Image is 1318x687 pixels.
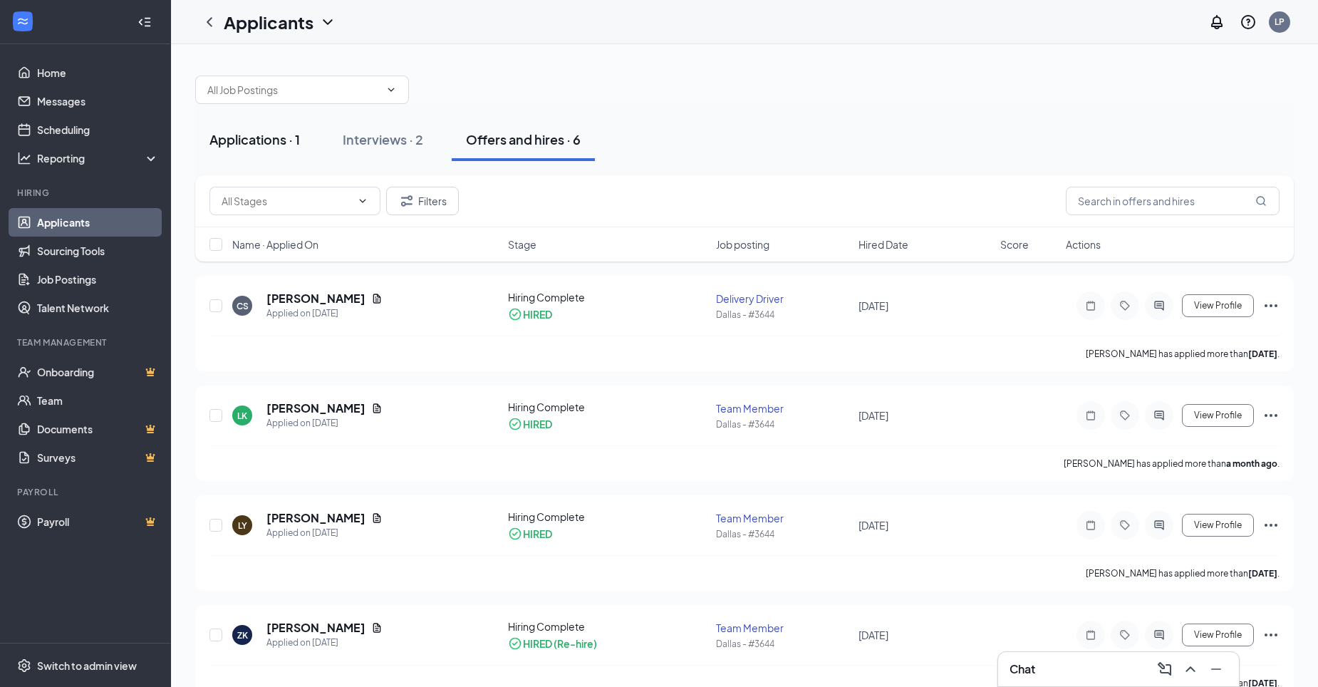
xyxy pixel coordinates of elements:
svg: Notifications [1208,14,1225,31]
div: Team Management [17,336,156,348]
span: [DATE] [858,629,888,641]
div: CS [237,300,249,312]
svg: Tag [1116,520,1133,531]
div: Dallas - #3644 [716,418,849,430]
button: View Profile [1182,514,1254,537]
svg: Note [1082,300,1099,311]
span: Stage [508,237,536,252]
p: [PERSON_NAME] has applied more than . [1086,348,1280,360]
b: a month ago [1226,458,1277,469]
svg: QuestionInfo [1240,14,1257,31]
div: HIRED (Re-hire) [523,636,597,651]
a: SurveysCrown [37,443,159,472]
input: Search in offers and hires [1066,187,1280,215]
h5: [PERSON_NAME] [266,510,365,526]
svg: ActiveChat [1151,300,1168,311]
p: [PERSON_NAME] has applied more than . [1086,567,1280,579]
button: ComposeMessage [1153,658,1176,681]
svg: Tag [1116,629,1133,641]
div: Reporting [37,151,160,165]
svg: Tag [1116,300,1133,311]
input: All Stages [222,193,351,209]
div: ZK [237,629,248,641]
div: Interviews · 2 [343,130,423,148]
div: Applied on [DATE] [266,306,383,321]
svg: Ellipses [1262,407,1280,424]
b: [DATE] [1248,568,1277,579]
a: OnboardingCrown [37,358,159,386]
div: Hiring [17,187,156,199]
a: Messages [37,87,159,115]
h5: [PERSON_NAME] [266,620,365,636]
div: Hiring Complete [508,510,708,524]
div: Payroll [17,486,156,498]
div: Team Member [716,511,849,525]
a: Scheduling [37,115,159,144]
h3: Chat [1010,661,1035,677]
span: Actions [1066,237,1101,252]
div: Applied on [DATE] [266,416,383,430]
div: Dallas - #3644 [716,528,849,540]
h5: [PERSON_NAME] [266,401,365,416]
div: Hiring Complete [508,619,708,634]
button: Filter Filters [386,187,459,215]
svg: Note [1082,629,1099,641]
span: Job posting [716,237,769,252]
span: View Profile [1194,410,1242,420]
svg: ActiveChat [1151,410,1168,421]
svg: Document [371,622,383,634]
span: View Profile [1194,630,1242,640]
div: LP [1275,16,1285,28]
svg: ChevronLeft [201,14,218,31]
a: PayrollCrown [37,507,159,536]
div: Dallas - #3644 [716,638,849,650]
svg: Note [1082,410,1099,421]
div: Hiring Complete [508,400,708,414]
svg: Tag [1116,410,1133,421]
svg: Note [1082,520,1099,531]
div: HIRED [523,527,552,541]
svg: Ellipses [1262,517,1280,534]
svg: Document [371,512,383,524]
svg: ActiveChat [1151,520,1168,531]
svg: Filter [398,192,415,210]
div: LK [237,410,247,422]
span: Hired Date [858,237,908,252]
span: View Profile [1194,520,1242,530]
svg: Document [371,403,383,414]
svg: ActiveChat [1151,629,1168,641]
svg: Document [371,293,383,304]
div: Applications · 1 [209,130,300,148]
a: Talent Network [37,294,159,322]
button: ChevronUp [1179,658,1202,681]
div: Team Member [716,621,849,635]
button: Minimize [1205,658,1228,681]
div: HIRED [523,417,552,431]
h1: Applicants [224,10,313,34]
div: Applied on [DATE] [266,526,383,540]
svg: ChevronDown [385,84,397,95]
svg: CheckmarkCircle [508,417,522,431]
svg: Ellipses [1262,626,1280,644]
svg: ChevronDown [357,195,368,207]
svg: Minimize [1208,661,1225,678]
svg: ChevronUp [1182,661,1199,678]
b: [DATE] [1248,348,1277,359]
span: [DATE] [858,409,888,422]
span: [DATE] [858,299,888,312]
svg: WorkstreamLogo [16,14,30,29]
svg: MagnifyingGlass [1255,195,1267,207]
button: View Profile [1182,294,1254,317]
h5: [PERSON_NAME] [266,291,365,306]
a: DocumentsCrown [37,415,159,443]
button: View Profile [1182,624,1254,646]
button: View Profile [1182,404,1254,427]
a: Team [37,386,159,415]
div: LY [238,520,247,532]
div: Offers and hires · 6 [466,130,581,148]
span: Name · Applied On [232,237,318,252]
p: [PERSON_NAME] has applied more than . [1064,458,1280,470]
svg: Settings [17,658,31,673]
div: Team Member [716,401,849,415]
